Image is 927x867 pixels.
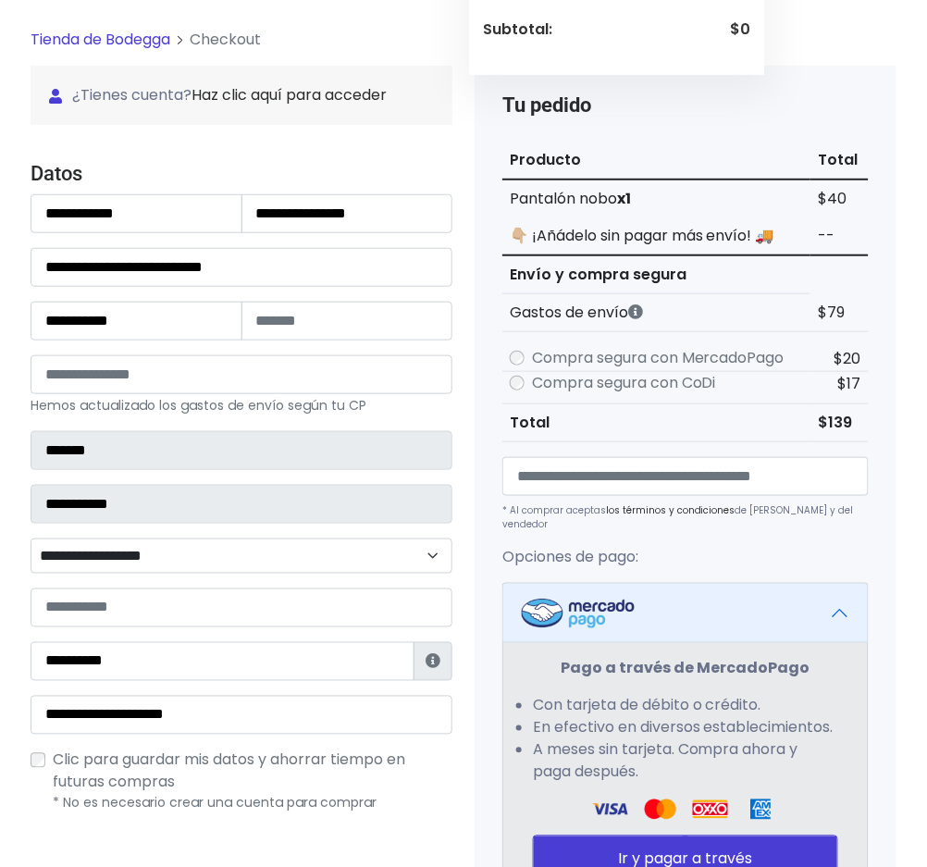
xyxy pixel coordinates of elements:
[810,180,869,217] td: $40
[502,93,869,118] h4: Tu pedido
[31,162,452,186] h4: Datos
[170,29,261,51] li: Checkout
[53,794,452,813] p: * No es necesario crear una cuenta para comprar
[643,799,678,821] img: Visa Logo
[743,799,778,821] img: Amex Logo
[502,180,810,217] td: Pantalón nobo
[810,403,869,441] td: $139
[426,654,440,669] i: Estafeta lo usará para ponerse en contacto en caso de tener algún problema con el envío
[192,84,387,105] a: Haz clic aquí para acceder
[502,403,810,441] th: Total
[810,217,869,255] td: --
[502,546,869,568] p: Opciones de pago:
[810,142,869,180] th: Total
[606,503,735,517] a: los términos y condiciones
[49,84,434,106] span: ¿Tienes cuenta?
[31,396,366,415] small: Hemos actualizado los gastos de envío según tu CP
[31,29,170,50] a: Tienda de Bodegga
[53,749,405,793] span: Clic para guardar mis datos y ahorrar tiempo en futuras compras
[838,373,861,394] span: $17
[533,695,838,717] li: Con tarjeta de débito o crédito.
[502,217,810,255] td: 👇🏼 ¡Añádelo sin pagar más envío! 🚚
[562,658,810,679] strong: Pago a través de MercadoPago
[532,347,785,369] label: Compra segura con MercadoPago
[502,293,810,331] th: Gastos de envío
[31,29,896,66] nav: breadcrumb
[502,255,810,294] th: Envío y compra segura
[533,739,838,784] li: A meses sin tarjeta. Compra ahora y paga después.
[502,503,869,531] p: * Al comprar aceptas de [PERSON_NAME] y del vendedor
[533,717,838,739] li: En efectivo en diversos establecimientos.
[693,799,728,821] img: Oxxo Logo
[532,372,716,394] label: Compra segura con CoDi
[592,799,627,821] img: Visa Logo
[810,293,869,331] td: $79
[617,188,631,209] strong: x1
[731,19,751,40] span: $0
[502,142,810,180] th: Producto
[834,348,861,369] span: $20
[522,599,635,628] img: Mercadopago Logo
[483,21,552,38] strong: Subtotal:
[628,304,643,319] i: Los gastos de envío dependen de códigos postales. ¡Te puedes llevar más productos en un solo envío !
